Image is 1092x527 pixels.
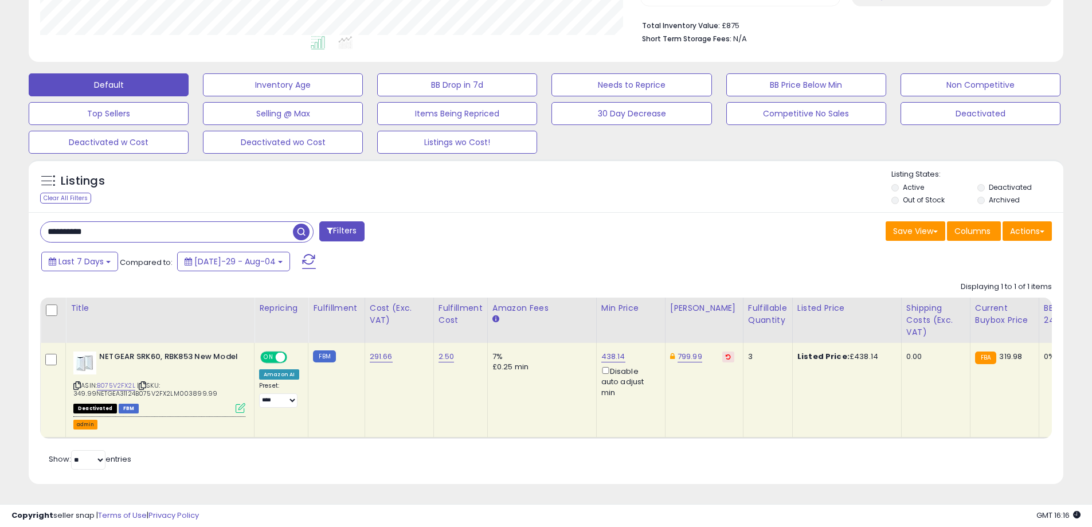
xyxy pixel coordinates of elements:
span: | SKU: 349.99NETGEA31124B075V2FX2LM003899.99 [73,381,217,398]
button: Save View [886,221,945,241]
button: BB Price Below Min [726,73,886,96]
button: Listings wo Cost! [377,131,537,154]
a: 799.99 [678,351,702,362]
small: FBA [975,352,996,364]
span: 319.98 [999,351,1022,362]
div: ASIN: [73,352,245,412]
div: 0.00 [906,352,961,362]
span: 2025-08-12 16:16 GMT [1036,510,1081,521]
button: Top Sellers [29,102,189,125]
label: Active [903,182,924,192]
a: 438.14 [601,351,625,362]
button: BB Drop in 7d [377,73,537,96]
div: Current Buybox Price [975,302,1034,326]
button: Filters [319,221,364,241]
div: Title [71,302,249,314]
span: N/A [733,33,747,44]
button: Deactivated [901,102,1060,125]
a: Terms of Use [98,510,147,521]
p: Listing States: [891,169,1063,180]
div: Min Price [601,302,660,314]
div: [PERSON_NAME] [670,302,738,314]
a: 2.50 [439,351,455,362]
button: [DATE]-29 - Aug-04 [177,252,290,271]
div: Amazon Fees [492,302,592,314]
div: Repricing [259,302,303,314]
div: 0% [1044,352,1082,362]
span: All listings that are unavailable for purchase on Amazon for any reason other than out-of-stock [73,404,117,413]
small: Amazon Fees. [492,314,499,325]
strong: Copyright [11,510,53,521]
span: Columns [954,225,991,237]
div: Disable auto adjust min [601,365,656,398]
b: Listed Price: [797,351,850,362]
div: Clear All Filters [40,193,91,204]
button: Default [29,73,189,96]
a: 291.66 [370,351,393,362]
button: Last 7 Days [41,252,118,271]
button: Deactivated w Cost [29,131,189,154]
button: Needs to Reprice [551,73,711,96]
label: Archived [989,195,1020,205]
div: £0.25 min [492,362,588,372]
div: £438.14 [797,352,893,362]
button: Columns [947,221,1001,241]
span: Show: entries [49,454,131,464]
b: NETGEAR SRK60, RBK853 New Model [99,352,238,365]
div: Fulfillable Quantity [748,302,788,326]
button: Non Competitive [901,73,1060,96]
button: Selling @ Max [203,102,363,125]
a: Privacy Policy [148,510,199,521]
li: £875 [642,18,1043,32]
button: Competitive No Sales [726,102,886,125]
b: Total Inventory Value: [642,21,720,30]
label: Deactivated [989,182,1032,192]
button: Actions [1003,221,1052,241]
div: Cost (Exc. VAT) [370,302,429,326]
div: 7% [492,352,588,362]
button: Items Being Repriced [377,102,537,125]
span: Compared to: [120,257,173,268]
div: Preset: [259,382,299,408]
div: Listed Price [797,302,897,314]
h5: Listings [61,173,105,189]
span: [DATE]-29 - Aug-04 [194,256,276,267]
button: 30 Day Decrease [551,102,711,125]
span: FBM [119,404,139,413]
div: Fulfillment [313,302,359,314]
img: 3102M0lgnsL._SL40_.jpg [73,352,96,374]
label: Out of Stock [903,195,945,205]
span: OFF [285,353,304,362]
button: admin [73,420,97,430]
a: B075V2FX2L [97,381,135,391]
button: Inventory Age [203,73,363,96]
span: ON [261,353,276,362]
div: Shipping Costs (Exc. VAT) [906,302,965,338]
div: Displaying 1 to 1 of 1 items [961,282,1052,292]
b: Short Term Storage Fees: [642,34,731,44]
span: Last 7 Days [58,256,104,267]
div: seller snap | | [11,510,199,521]
small: FBM [313,350,335,362]
div: 3 [748,352,784,362]
div: BB Share 24h. [1044,302,1086,326]
div: Fulfillment Cost [439,302,483,326]
button: Deactivated wo Cost [203,131,363,154]
div: Amazon AI [259,369,299,380]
